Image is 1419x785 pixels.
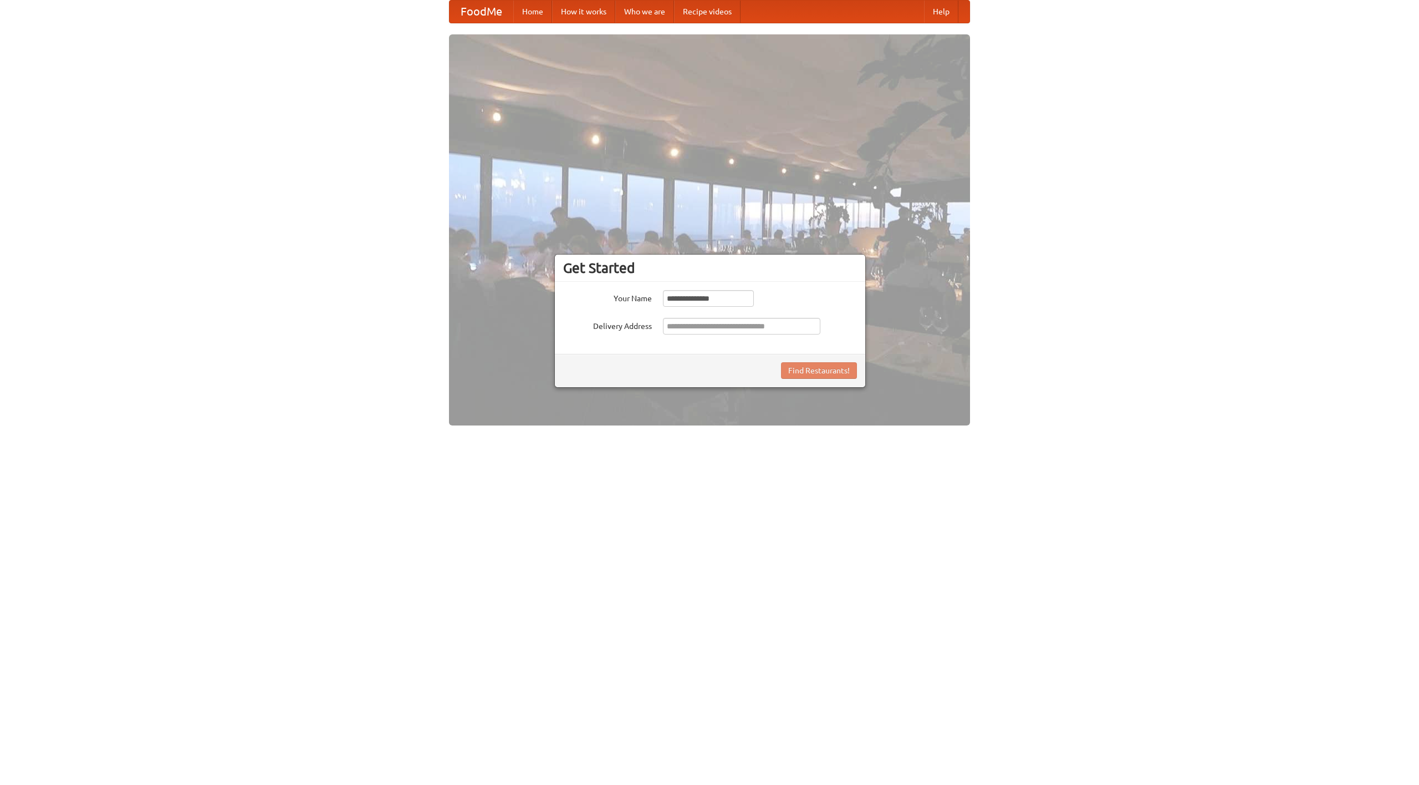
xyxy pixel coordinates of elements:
label: Your Name [563,290,652,304]
button: Find Restaurants! [781,362,857,379]
a: How it works [552,1,615,23]
a: Help [924,1,958,23]
a: Home [513,1,552,23]
a: Who we are [615,1,674,23]
a: Recipe videos [674,1,741,23]
a: FoodMe [450,1,513,23]
h3: Get Started [563,260,857,276]
label: Delivery Address [563,318,652,332]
